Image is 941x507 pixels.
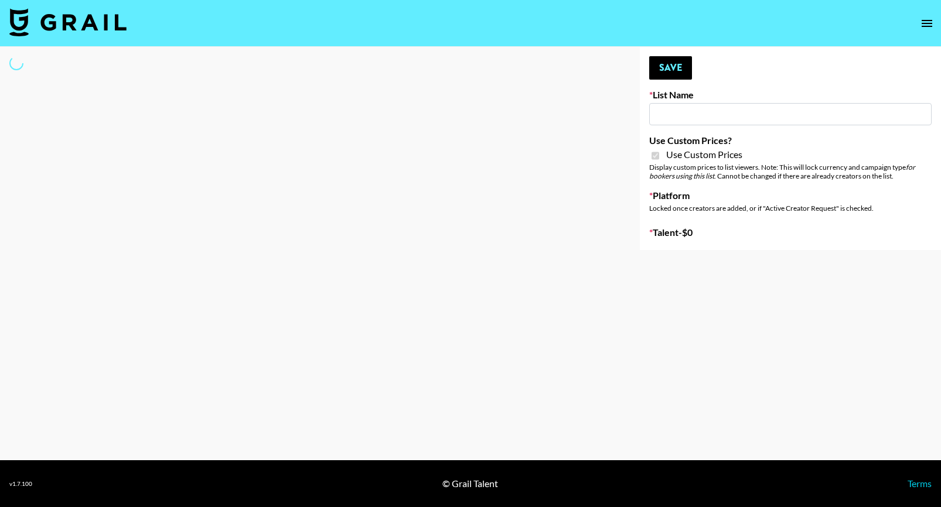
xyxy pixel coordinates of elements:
[915,12,939,35] button: open drawer
[9,8,127,36] img: Grail Talent
[649,227,932,238] label: Talent - $ 0
[649,89,932,101] label: List Name
[649,163,915,180] em: for bookers using this list
[649,135,932,146] label: Use Custom Prices?
[649,163,932,180] div: Display custom prices to list viewers. Note: This will lock currency and campaign type . Cannot b...
[666,149,742,160] span: Use Custom Prices
[442,478,498,489] div: © Grail Talent
[649,56,692,80] button: Save
[908,478,932,489] a: Terms
[649,190,932,201] label: Platform
[649,204,932,213] div: Locked once creators are added, or if "Active Creator Request" is checked.
[9,480,32,488] div: v 1.7.100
